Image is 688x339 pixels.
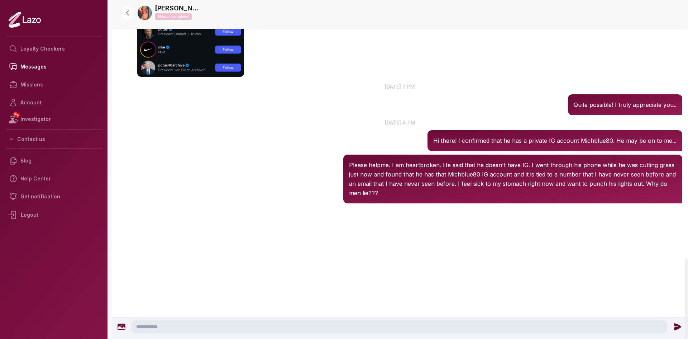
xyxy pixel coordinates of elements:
[6,112,102,127] a: NEWInvestigator
[433,136,677,145] p: Hi there! I confirmed that he has a private IG account Michblue80. He may be on to me...
[6,152,102,170] a: Blog
[6,94,102,112] a: Account
[6,58,102,76] a: Messages
[6,40,102,58] a: Loyalty Checkers
[6,188,102,206] a: Get notification
[574,100,677,109] p: Quite possible! I truly appreciate you..
[6,206,102,224] div: Logout
[138,6,152,20] img: 520ecdbb-042a-4e5d-99ca-1af144eed449
[6,170,102,188] a: Help Center
[13,111,20,118] span: NEW
[112,83,688,90] p: [DATE] 7 pm
[6,133,102,146] button: Contact us
[112,119,688,126] p: [DATE] 4 pm
[6,76,102,94] a: Missions
[349,160,677,198] p: Please helpme. I am heartbroken. He said that he doesn't have IG. I went through his phone while ...
[155,3,201,13] a: [PERSON_NAME]
[155,13,192,20] p: Mission completed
